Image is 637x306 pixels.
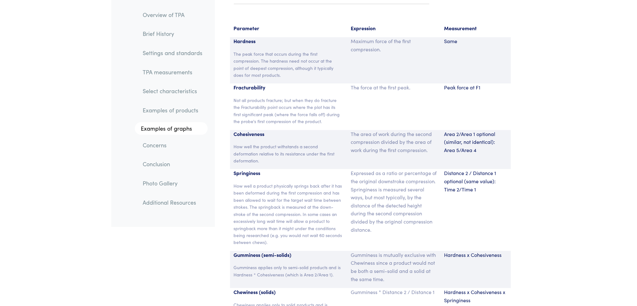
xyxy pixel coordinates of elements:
a: Concerns [138,138,208,152]
p: How well a product physically springs back after it has been deformed during the first compressio... [234,182,343,246]
p: The force at the first peak. [351,83,437,92]
p: The peak force that occurs during the first compression. The hardness need not occur at the point... [234,50,343,79]
p: Area 2/Area 1 optional (similar, not identical): Area 5/Area 4 [444,130,507,154]
p: Cohesiveness [234,130,343,138]
p: Maximum force of the first compression. [351,37,437,53]
p: Same [444,37,507,45]
p: The area of work during the second compression divided by the area of work during the first compr... [351,130,437,154]
a: TPA measurements [138,65,208,79]
p: Not all products fracture; but when they do fracture the Fracturability point occurs where the pl... [234,97,343,125]
p: How well the product withstands a second deformation relative to its resistance under the first d... [234,143,343,164]
p: Hardness [234,37,343,45]
p: Springiness [234,169,343,177]
a: Settings and standards [138,46,208,60]
p: Hardness x Cohesiveness x Springiness [444,288,507,304]
a: Brief History [138,27,208,41]
p: Fracturability [234,83,343,92]
p: Peak force at F1 [444,83,507,92]
p: Expression [351,24,437,32]
a: Conclusion [138,157,208,172]
a: Additional Resources [138,195,208,210]
p: Gumminess applies only to semi-solid products and is Hardness * Cohesiveness (which is Area 2/Are... [234,264,343,278]
a: Overview of TPA [138,8,208,22]
p: Expressed as a ratio or percentage of the original downstroke compression. Springiness is measure... [351,169,437,234]
p: Chewiness (solids) [234,288,343,296]
a: Examples of graphs [135,122,208,135]
a: Select characteristics [138,84,208,99]
p: Distance 2 / Distance 1 optional (same value): Time 2/Time 1 [444,169,507,193]
p: Measurement [444,24,507,32]
p: Gumminess (semi-solids) [234,251,343,259]
p: Gumminess is mutually exclusive with Chewiness since a product would not be both a semi-solid and... [351,251,437,283]
p: Hardness x Cohesiveness [444,251,507,259]
p: Parameter [234,24,343,32]
a: Examples of products [138,103,208,118]
a: Photo Gallery [138,176,208,190]
p: Gumminess * Distance 2 / Distance 1 [351,288,437,296]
